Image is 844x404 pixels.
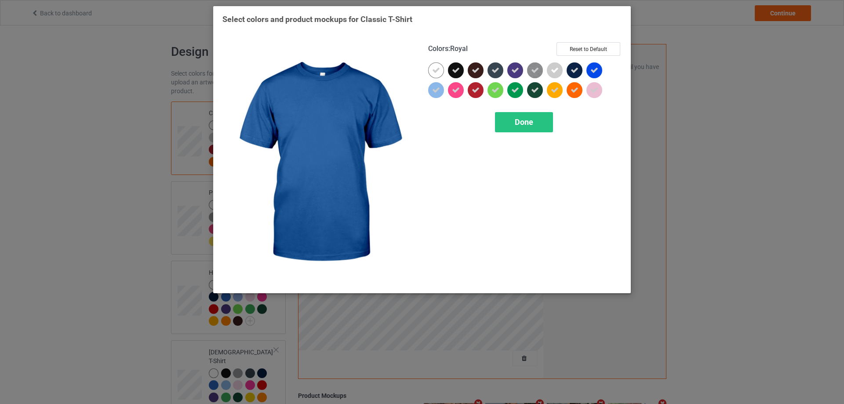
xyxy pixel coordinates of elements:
span: Colors [428,44,448,53]
img: heather_texture.png [527,62,543,78]
span: Select colors and product mockups for Classic T-Shirt [222,15,412,24]
h4: : [428,44,468,54]
img: regular.jpg [222,42,416,284]
span: Royal [450,44,468,53]
span: Done [515,117,533,127]
button: Reset to Default [557,42,620,56]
